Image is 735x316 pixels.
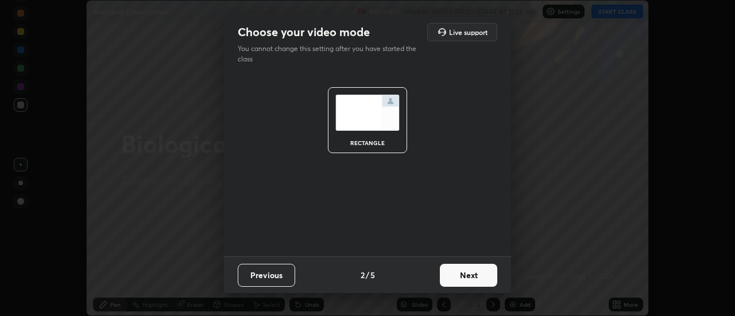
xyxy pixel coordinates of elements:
button: Next [440,264,497,287]
button: Previous [238,264,295,287]
div: rectangle [345,140,390,146]
h4: / [366,269,369,281]
h5: Live support [449,29,488,36]
h4: 2 [361,269,365,281]
h2: Choose your video mode [238,25,370,40]
p: You cannot change this setting after you have started the class [238,44,424,64]
img: normalScreenIcon.ae25ed63.svg [335,95,400,131]
h4: 5 [370,269,375,281]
